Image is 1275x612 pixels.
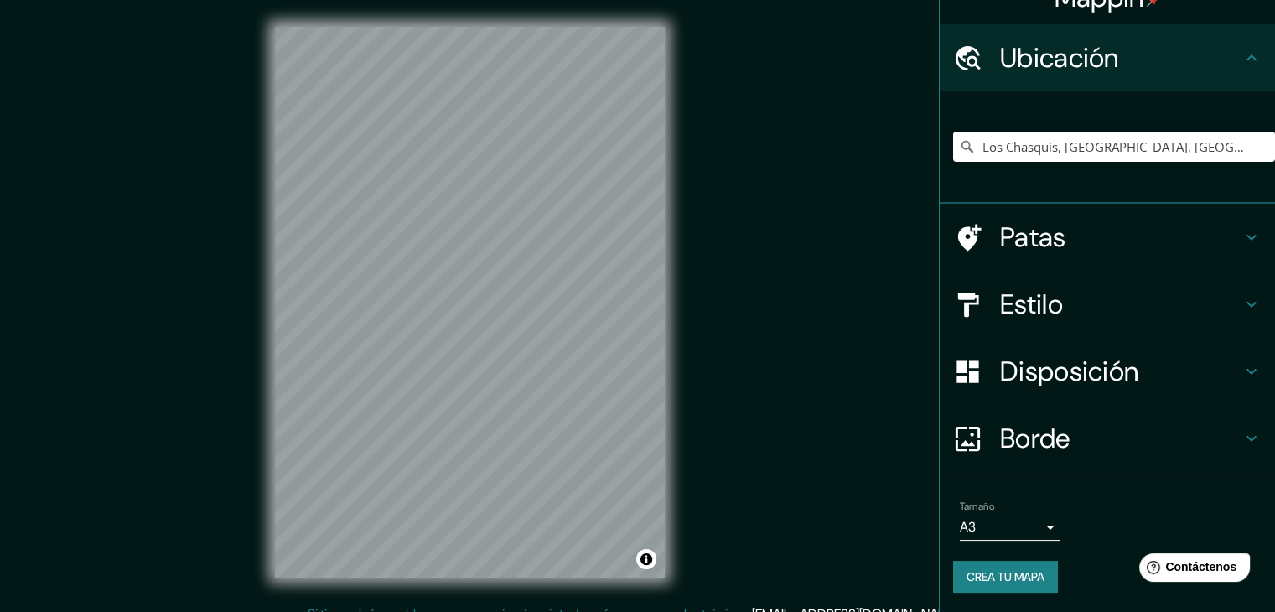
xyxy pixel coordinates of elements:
div: Disposición [940,338,1275,405]
font: Estilo [1000,287,1063,322]
font: Tamaño [960,500,994,513]
font: Patas [1000,220,1066,255]
font: Ubicación [1000,40,1119,75]
button: Crea tu mapa [953,561,1058,593]
font: Borde [1000,421,1070,456]
div: Borde [940,405,1275,472]
font: Crea tu mapa [967,569,1044,584]
div: Patas [940,204,1275,271]
button: Activar o desactivar atribución [636,549,656,569]
iframe: Lanzador de widgets de ayuda [1126,547,1257,594]
div: A3 [960,514,1060,541]
div: Ubicación [940,24,1275,91]
input: Elige tu ciudad o zona [953,132,1275,162]
canvas: Mapa [275,27,665,578]
font: Disposición [1000,354,1138,389]
font: A3 [960,518,976,536]
div: Estilo [940,271,1275,338]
